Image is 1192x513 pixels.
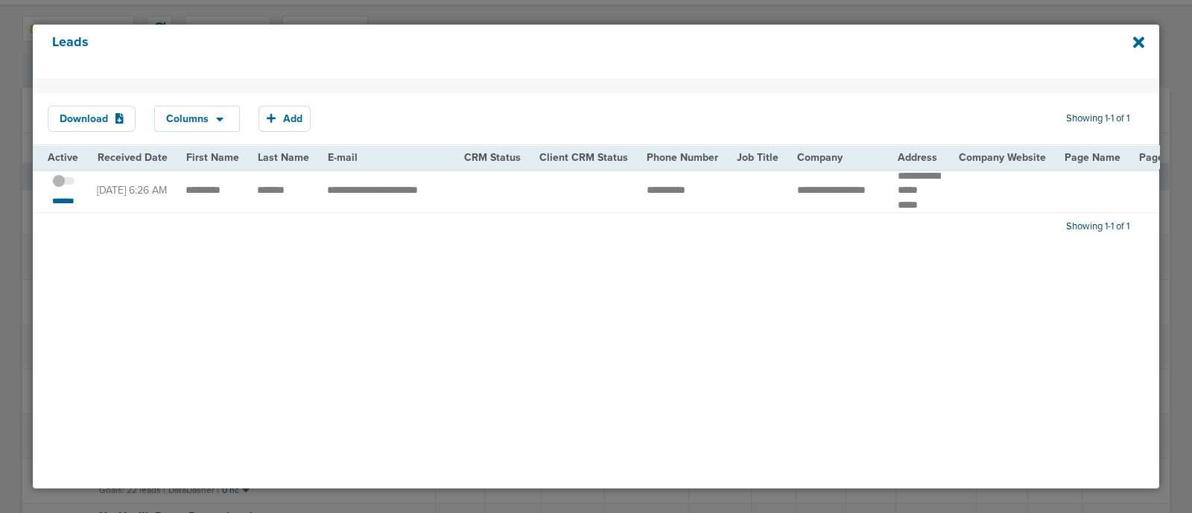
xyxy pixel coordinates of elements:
[52,34,1035,68] h4: Leads
[788,146,889,169] th: Company
[328,151,358,164] span: E-mail
[48,151,78,164] span: Active
[530,146,638,169] th: Client CRM Status
[259,106,311,132] button: Add
[949,146,1055,169] th: Company Website
[464,151,521,164] span: CRM Status
[1066,112,1129,125] span: Showing 1-1 of 1
[283,112,302,125] span: Add
[728,146,788,169] th: Job Title
[647,151,718,164] span: Phone Number
[889,146,950,169] th: Address
[1055,146,1129,169] th: Page Name
[1066,220,1129,233] span: Showing 1-1 of 1
[48,106,136,132] button: Download
[166,114,209,124] span: Columns
[1139,151,1186,164] span: Page URL
[88,169,177,213] td: [DATE] 6:26 AM
[186,151,239,164] span: First Name
[258,151,309,164] span: Last Name
[98,151,168,164] span: Received Date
